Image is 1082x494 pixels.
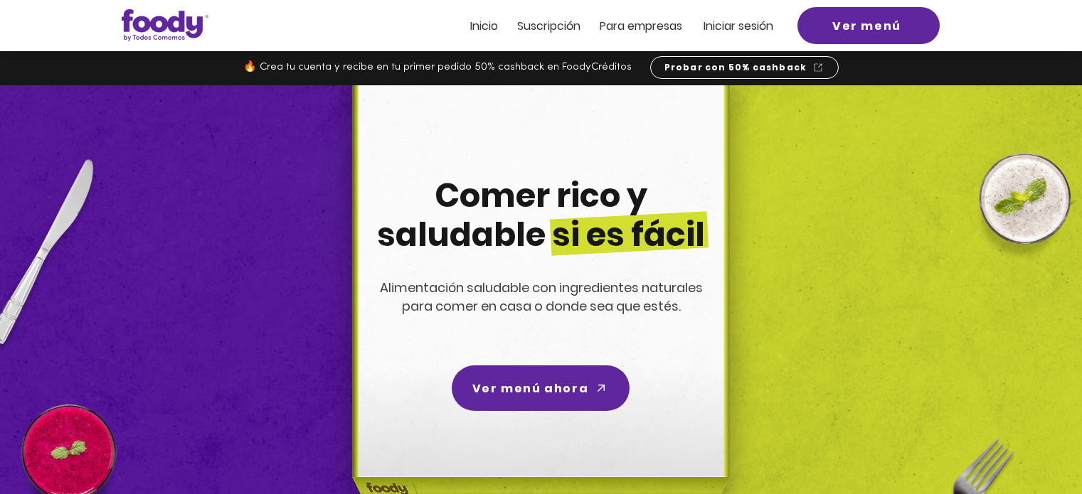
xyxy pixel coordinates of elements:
span: Ver menú ahora [472,380,588,397]
span: 🔥 Crea tu cuenta y recibe en tu primer pedido 50% cashback en FoodyCréditos [243,62,632,73]
span: Suscripción [517,18,580,34]
a: Para empresas [600,20,682,32]
span: Ver menú [832,17,901,35]
a: Ver menú [797,7,940,44]
span: Alimentación saludable con ingredientes naturales para comer en casa o donde sea que estés. [380,279,703,315]
a: Suscripción [517,20,580,32]
span: Inicio [470,18,498,34]
a: Ver menú ahora [452,365,630,411]
a: Iniciar sesión [704,20,773,32]
span: Probar con 50% cashback [664,61,807,74]
a: Inicio [470,20,498,32]
span: Pa [600,18,613,34]
span: ra empresas [613,18,682,34]
span: Comer rico y saludable si es fácil [377,173,705,257]
a: Probar con 50% cashback [650,56,839,79]
img: Logo_Foody V2.0.0 (3).png [122,9,208,41]
span: Iniciar sesión [704,18,773,34]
